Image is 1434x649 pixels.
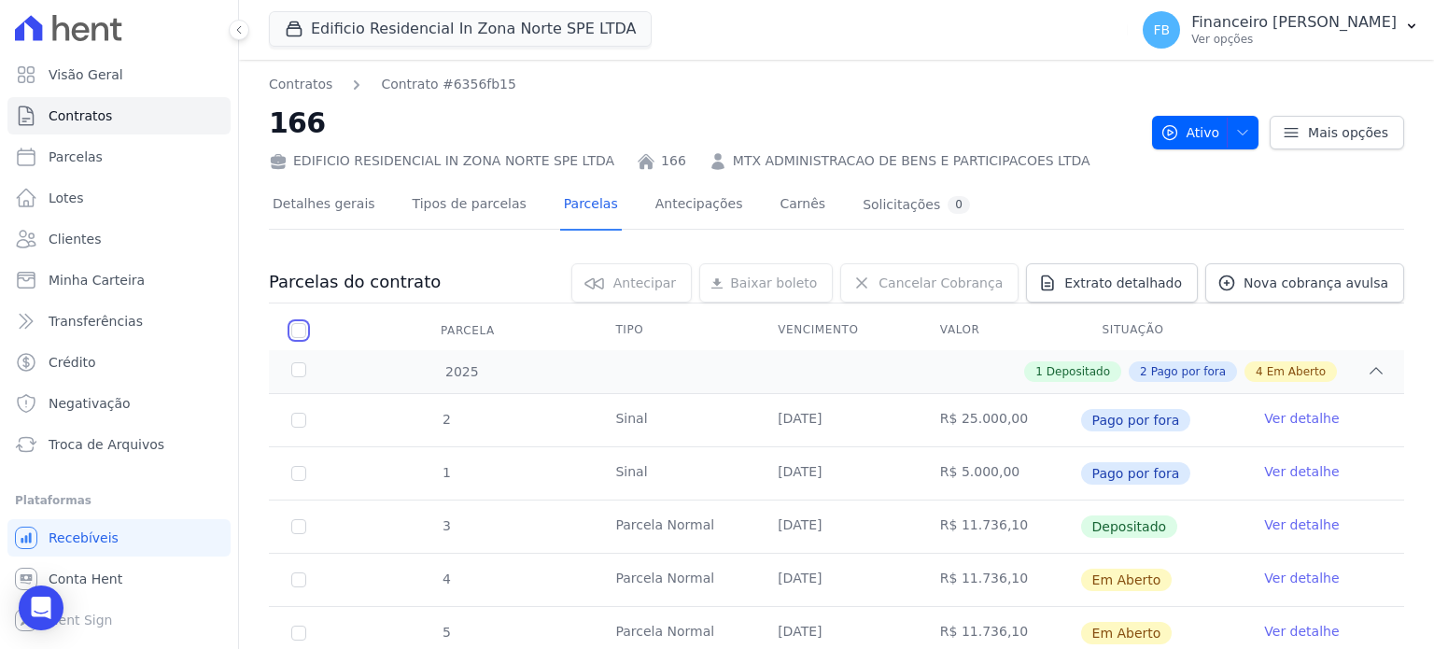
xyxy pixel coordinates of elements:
span: Crédito [49,353,96,372]
p: Financeiro [PERSON_NAME] [1191,13,1397,32]
a: Contratos [269,75,332,94]
span: FB [1153,23,1170,36]
td: Parcela Normal [593,554,755,606]
span: Contratos [49,106,112,125]
span: Em Aberto [1267,363,1326,380]
span: Conta Hent [49,570,122,588]
span: Pago por fora [1081,462,1191,485]
a: Antecipações [652,181,747,231]
span: Troca de Arquivos [49,435,164,454]
span: 1 [1035,363,1043,380]
div: Open Intercom Messenger [19,586,63,630]
a: Carnês [776,181,829,231]
span: 4 [1256,363,1263,380]
span: 2 [1140,363,1147,380]
a: Nova cobrança avulsa [1205,263,1404,303]
td: Parcela Normal [593,501,755,553]
a: Parcelas [560,181,622,231]
a: Ver detalhe [1264,462,1339,481]
a: Transferências [7,303,231,340]
span: Depositado [1047,363,1110,380]
p: Ver opções [1191,32,1397,47]
span: Transferências [49,312,143,331]
td: [DATE] [755,394,918,446]
span: Negativação [49,394,131,413]
a: Ver detalhe [1264,515,1339,534]
nav: Breadcrumb [269,75,516,94]
span: Visão Geral [49,65,123,84]
a: Tipos de parcelas [409,181,530,231]
a: Recebíveis [7,519,231,557]
td: R$ 5.000,00 [918,447,1080,500]
a: Contrato #6356fb15 [381,75,516,94]
span: 5 [441,625,451,640]
span: Extrato detalhado [1064,274,1182,292]
a: MTX ADMINISTRACAO DE BENS E PARTICIPACOES LTDA [733,151,1090,171]
td: [DATE] [755,501,918,553]
nav: Breadcrumb [269,75,1137,94]
input: default [291,572,306,587]
a: Ver detalhe [1264,409,1339,428]
h3: Parcelas do contrato [269,271,441,293]
td: [DATE] [755,554,918,606]
div: Solicitações [863,196,970,214]
span: Pago por fora [1081,409,1191,431]
a: Ver detalhe [1264,569,1339,587]
a: Minha Carteira [7,261,231,299]
span: Em Aberto [1081,569,1173,591]
button: FB Financeiro [PERSON_NAME] Ver opções [1128,4,1434,56]
a: Mais opções [1270,116,1404,149]
h2: 166 [269,102,1137,144]
td: R$ 11.736,10 [918,501,1080,553]
a: Negativação [7,385,231,422]
div: Plataformas [15,489,223,512]
span: Mais opções [1308,123,1388,142]
td: Sinal [593,394,755,446]
a: Parcelas [7,138,231,176]
a: Detalhes gerais [269,181,379,231]
button: Ativo [1152,116,1259,149]
span: 2 [441,412,451,427]
input: default [291,626,306,641]
a: Lotes [7,179,231,217]
span: Minha Carteira [49,271,145,289]
td: Sinal [593,447,755,500]
span: Nova cobrança avulsa [1244,274,1388,292]
th: Vencimento [755,311,918,350]
span: 1 [441,465,451,480]
div: EDIFICIO RESIDENCIAL IN ZONA NORTE SPE LTDA [269,151,614,171]
a: Ver detalhe [1264,622,1339,641]
span: 4 [441,571,451,586]
td: [DATE] [755,447,918,500]
div: Parcela [418,312,517,349]
span: Lotes [49,189,84,207]
a: Clientes [7,220,231,258]
a: Conta Hent [7,560,231,598]
span: 3 [441,518,451,533]
span: Pago por fora [1151,363,1226,380]
th: Tipo [593,311,755,350]
a: Extrato detalhado [1026,263,1198,303]
input: Só é possível selecionar pagamentos em aberto [291,519,306,534]
span: Ativo [1160,116,1220,149]
span: Clientes [49,230,101,248]
a: Visão Geral [7,56,231,93]
input: Só é possível selecionar pagamentos em aberto [291,413,306,428]
td: R$ 11.736,10 [918,554,1080,606]
button: Edificio Residencial In Zona Norte SPE LTDA [269,11,652,47]
div: 0 [948,196,970,214]
th: Situação [1080,311,1243,350]
span: Parcelas [49,148,103,166]
a: Crédito [7,344,231,381]
span: Recebíveis [49,529,119,547]
th: Valor [918,311,1080,350]
input: Só é possível selecionar pagamentos em aberto [291,466,306,481]
a: Contratos [7,97,231,134]
a: Solicitações0 [859,181,974,231]
span: Depositado [1081,515,1178,538]
td: R$ 25.000,00 [918,394,1080,446]
span: Em Aberto [1081,622,1173,644]
a: Troca de Arquivos [7,426,231,463]
a: 166 [661,151,686,171]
